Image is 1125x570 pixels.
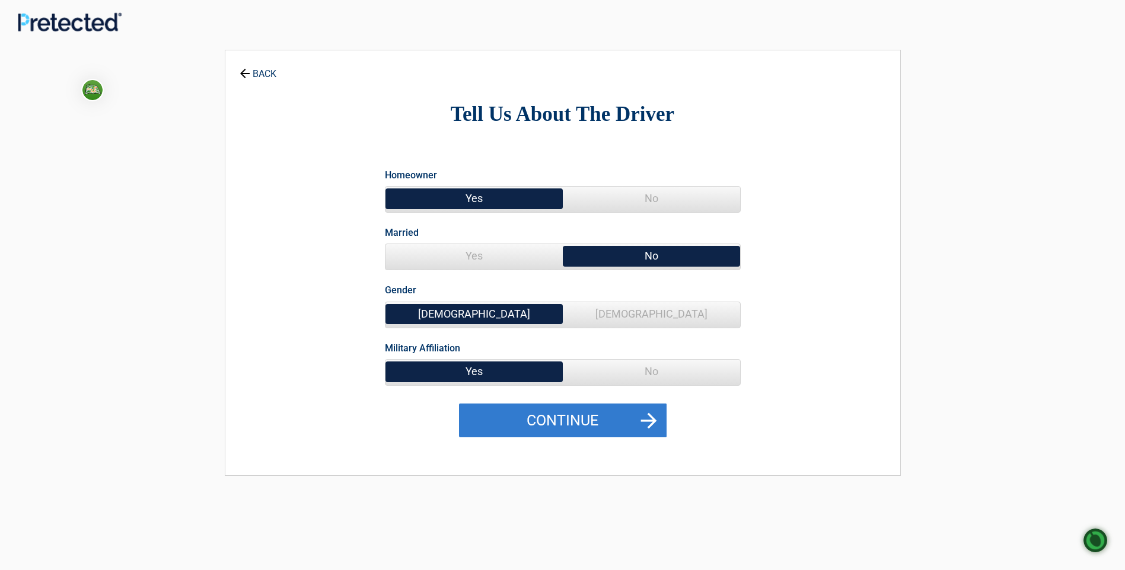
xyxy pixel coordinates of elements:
[563,360,740,383] span: No
[385,282,416,298] label: Gender
[385,244,563,268] span: Yes
[459,404,667,438] button: Continue
[385,167,437,183] label: Homeowner
[385,302,563,326] span: [DEMOGRAPHIC_DATA]
[385,340,460,356] label: Military Affiliation
[385,225,419,241] label: Married
[563,302,740,326] span: [DEMOGRAPHIC_DATA]
[291,101,835,129] h2: Tell Us About The Driver
[385,360,563,383] span: Yes
[18,12,122,31] img: Main Logo
[385,187,563,210] span: Yes
[563,244,740,268] span: No
[563,187,740,210] span: No
[237,58,279,79] a: BACK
